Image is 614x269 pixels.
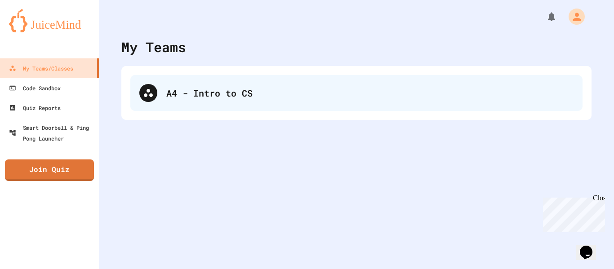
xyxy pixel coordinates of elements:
[9,63,73,74] div: My Teams/Classes
[166,86,574,100] div: A4 - Intro to CS
[9,83,61,93] div: Code Sandbox
[9,122,95,144] div: Smart Doorbell & Ping Pong Launcher
[9,102,61,113] div: Quiz Reports
[576,233,605,260] iframe: chat widget
[559,6,587,27] div: My Account
[529,9,559,24] div: My Notifications
[5,159,94,181] a: Join Quiz
[121,37,186,57] div: My Teams
[4,4,62,57] div: Chat with us now!Close
[539,194,605,232] iframe: chat widget
[130,75,583,111] div: A4 - Intro to CS
[9,9,90,32] img: logo-orange.svg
